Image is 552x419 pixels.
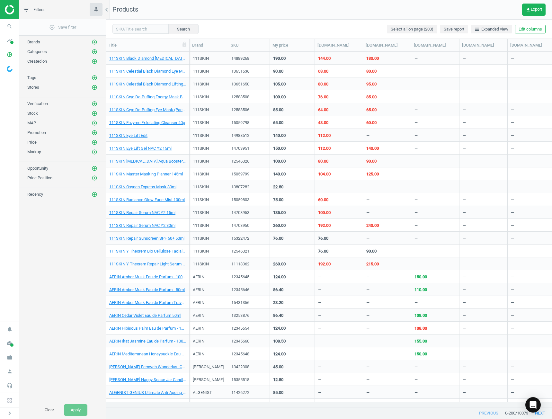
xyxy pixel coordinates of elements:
div: — [366,197,369,205]
div: — [463,158,466,166]
div: — [366,313,369,321]
div: 111SKIN [193,81,209,89]
div: AERIN [193,274,204,282]
div: — [463,184,466,192]
div: — [318,313,321,321]
div: 100.00 [318,210,331,216]
div: 80.00 [318,81,328,87]
div: — [511,158,514,166]
button: chevron_right [2,409,18,417]
div: [DOMAIN_NAME] [366,42,408,48]
button: Edit columns [515,25,546,34]
div: — [463,261,466,269]
div: 80.00 [366,68,377,74]
div: AERIN [193,300,204,308]
div: 90.00 [273,68,283,74]
div: 144.00 [318,56,331,61]
div: 105.00 [273,81,286,87]
div: — [463,146,466,154]
div: 85.00 [273,107,283,113]
div: 12345646 [231,287,266,293]
span: Save filter [49,24,76,30]
div: — [511,210,514,218]
div: 14988512 [231,133,266,138]
div: — [511,94,514,102]
i: timeline [4,34,16,47]
div: 111SKIN [193,68,209,76]
div: — [511,287,514,295]
input: SKU/Title search [112,24,169,34]
div: 14703951 [231,146,266,151]
div: 12345648 [231,351,266,357]
div: My price [272,42,312,48]
div: — [414,120,418,128]
div: 64.00 [318,107,328,113]
a: AERIN Hibiscus Palm Eau de Parfum - 100ml [109,325,186,331]
div: 140.00 [366,146,379,151]
button: Clear [38,404,61,416]
span: Verification [27,101,48,106]
i: work [4,351,16,363]
i: add_circle_outline [92,175,97,181]
div: 13807282 [231,184,266,190]
div: [DOMAIN_NAME] [317,42,360,48]
div: — [463,248,466,256]
div: 124.00 [273,325,286,331]
div: — [366,133,369,141]
div: 111SKIN [193,261,209,269]
div: — [463,94,466,102]
div: 15059798 [231,120,266,126]
div: — [511,120,514,128]
a: AERIN Mediterranean Honeysuckle Eau de Parfum - 100ml [109,351,186,357]
div: 111SKIN [193,120,209,128]
div: 12546026 [231,158,266,164]
div: — [414,300,418,308]
div: [DOMAIN_NAME] [462,42,505,48]
div: — [463,107,466,115]
div: — [463,171,466,179]
div: 108.50 [273,338,286,344]
div: 12588506 [231,107,266,113]
div: — [463,274,466,282]
span: Categories [27,49,47,54]
div: 100.00 [273,94,286,100]
div: — [463,197,466,205]
div: 111SKIN [193,184,209,192]
a: 111SKIN Oxygen Express Mask 30ml [109,184,176,190]
a: AERIN Amber Musk Eau de Parfum - 50ml [109,287,185,293]
div: — [511,313,514,321]
div: 76.00 [318,236,328,241]
div: 48.00 [318,120,328,126]
div: — [366,338,369,346]
div: — [511,248,514,256]
a: ALGENIST GENIUS Ultimate Anti-Ageing Cream 60ml [109,390,186,396]
div: AERIN [193,338,204,346]
div: — [318,287,321,295]
div: — [318,338,321,346]
div: 13253876 [231,313,266,318]
div: 95.00 [366,81,377,87]
i: add_circle_outline [92,111,97,116]
span: Expanded view [475,26,508,32]
div: 111SKIN [193,236,209,244]
div: — [414,261,418,269]
div: 100.00 [273,158,286,164]
button: Search [168,24,199,34]
div: Title [109,42,187,48]
span: Save report [444,26,464,32]
div: — [463,68,466,76]
a: 111SKIN Enzyme Exfoliating Cleanser 40g [109,120,185,126]
i: add_circle_outline [49,24,55,30]
div: — [414,94,418,102]
div: 65.00 [273,120,283,126]
div: 90.00 [366,158,377,164]
a: 111SKIN Repair Sunscreen SPF 50+ 50ml [109,236,184,241]
span: Created on [27,59,47,64]
div: 60.00 [318,197,328,203]
a: AERIN Cedar Violet Eau de Parfum 50ml [109,313,181,318]
div: 110.00 [414,287,427,293]
div: 85.00 [366,94,377,100]
i: add_circle_outline [92,130,97,136]
span: Stock [27,111,38,116]
div: 111SKIN [193,210,209,218]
